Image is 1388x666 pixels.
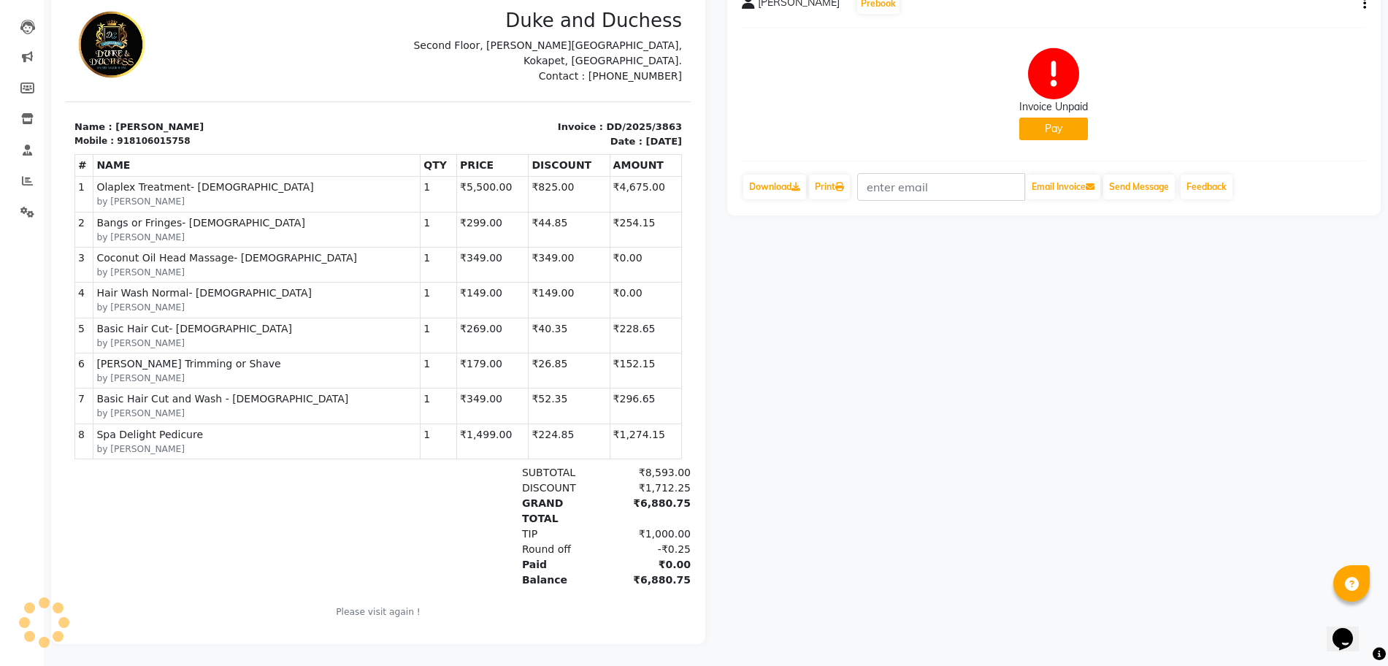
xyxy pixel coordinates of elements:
[9,255,28,290] td: 3
[355,432,391,467] td: 1
[544,432,616,467] td: ₹1,274.15
[743,175,806,199] a: Download
[355,361,391,397] td: 1
[463,220,544,255] td: ₹44.85
[391,361,463,397] td: ₹179.00
[536,473,625,489] div: ₹8,593.00
[355,397,391,432] td: 1
[31,203,351,216] small: by [PERSON_NAME]
[321,18,616,40] h3: Duke and Duchess
[31,239,351,252] small: by [PERSON_NAME]
[9,128,304,142] p: Name : [PERSON_NAME]
[391,185,463,220] td: ₹5,500.00
[355,163,391,185] th: QTY
[544,326,616,361] td: ₹228.65
[463,432,544,467] td: ₹224.85
[31,399,351,415] span: Basic Hair Cut and Wash - [DEMOGRAPHIC_DATA]
[391,163,463,185] th: PRICE
[31,435,351,451] span: Spa Delight Pedicure
[536,581,625,596] div: ₹6,880.75
[31,309,351,322] small: by [PERSON_NAME]
[544,361,616,397] td: ₹152.15
[463,326,544,361] td: ₹40.35
[536,489,625,504] div: ₹1,712.25
[355,291,391,326] td: 1
[448,550,537,565] div: Round off
[9,432,28,467] td: 8
[809,175,850,199] a: Print
[391,326,463,361] td: ₹269.00
[391,397,463,432] td: ₹349.00
[355,185,391,220] td: 1
[9,613,616,627] p: Please visit again !
[31,294,351,309] span: Hair Wash Normal- [DEMOGRAPHIC_DATA]
[448,473,537,489] div: SUBTOTAL
[463,361,544,397] td: ₹26.85
[1026,175,1100,199] button: Email Invoice
[463,397,544,432] td: ₹52.35
[448,565,537,581] div: Paid
[28,163,355,185] th: NAME
[448,504,537,535] div: GRAND TOTAL
[544,185,616,220] td: ₹4,675.00
[544,291,616,326] td: ₹0.00
[857,173,1025,201] input: enter email
[321,77,616,92] p: Contact : [PHONE_NUMBER]
[355,220,391,255] td: 1
[321,46,616,77] p: Second Floor, [PERSON_NAME][GEOGRAPHIC_DATA], Kokapet, [GEOGRAPHIC_DATA].
[536,535,625,550] div: ₹1,000.00
[31,274,351,287] small: by [PERSON_NAME]
[31,223,351,239] span: Bangs or Fringes- [DEMOGRAPHIC_DATA]
[448,535,537,550] div: TIP
[544,255,616,290] td: ₹0.00
[463,291,544,326] td: ₹149.00
[391,220,463,255] td: ₹299.00
[1327,608,1373,651] iframe: chat widget
[448,489,537,504] div: DISCOUNT
[448,581,537,596] div: Balance
[391,255,463,290] td: ₹349.00
[1019,118,1088,140] button: Pay
[391,432,463,467] td: ₹1,499.00
[9,326,28,361] td: 5
[391,291,463,326] td: ₹149.00
[51,142,124,156] div: 918106015758
[1181,175,1232,199] a: Feedback
[321,128,616,142] p: Invoice : DD/2025/3863
[31,259,351,274] span: Coconut Oil Head Massage- [DEMOGRAPHIC_DATA]
[9,397,28,432] td: 7
[463,185,544,220] td: ₹825.00
[31,451,351,464] small: by [PERSON_NAME]
[9,220,28,255] td: 2
[31,329,351,345] span: Basic Hair Cut- [DEMOGRAPHIC_DATA]
[31,415,351,428] small: by [PERSON_NAME]
[321,142,616,157] p: Date : [DATE]
[544,163,616,185] th: AMOUNT
[9,361,28,397] td: 6
[9,185,28,220] td: 1
[9,291,28,326] td: 4
[9,163,28,185] th: #
[31,188,351,203] span: Olaplex Treatment- [DEMOGRAPHIC_DATA]
[31,345,351,358] small: by [PERSON_NAME]
[544,397,616,432] td: ₹296.65
[355,326,391,361] td: 1
[31,364,351,380] span: [PERSON_NAME] Trimming or Shave
[536,565,625,581] div: ₹0.00
[544,220,616,255] td: ₹254.15
[463,163,544,185] th: DISCOUNT
[536,550,625,565] div: -₹0.25
[9,142,48,156] div: Mobile :
[1019,99,1088,115] div: Invoice Unpaid
[1103,175,1175,199] button: Send Message
[536,504,625,535] div: ₹6,880.75
[31,380,351,393] small: by [PERSON_NAME]
[463,255,544,290] td: ₹349.00
[355,255,391,290] td: 1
